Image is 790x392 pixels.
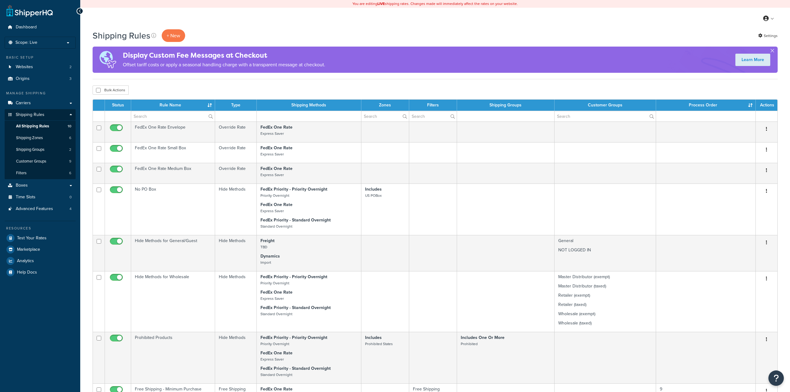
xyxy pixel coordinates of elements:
[260,244,267,250] small: TBD
[5,167,76,179] li: Filters
[260,350,293,356] strong: FedEx One Rate
[17,247,40,252] span: Marketplace
[260,217,331,223] strong: FedEx Priority - Standard Overnight
[260,334,327,341] strong: FedEx Priority - Priority Overnight
[558,311,652,317] p: Wholesale (exempt)
[260,201,293,208] strong: FedEx One Rate
[260,172,284,178] small: Express Saver
[16,64,33,70] span: Websites
[260,165,293,172] strong: FedEx One Rate
[5,73,76,85] a: Origins 3
[5,180,76,191] a: Boxes
[5,203,76,215] a: Advanced Features 4
[5,73,76,85] li: Origins
[5,22,76,33] a: Dashboard
[260,208,284,214] small: Express Saver
[215,271,257,332] td: Hide Methods
[16,171,27,176] span: Filters
[361,100,410,111] th: Zones
[5,192,76,203] a: Time Slots 0
[260,260,271,265] small: Import
[361,111,409,122] input: Search
[555,235,656,271] td: General
[260,237,275,244] strong: Freight
[257,100,361,111] th: Shipping Methods
[365,193,382,198] small: US POBox
[16,159,46,164] span: Customer Groups
[5,55,76,60] div: Basic Setup
[69,64,72,70] span: 2
[5,61,76,73] li: Websites
[17,236,47,241] span: Test Your Rates
[260,145,293,151] strong: FedEx One Rate
[17,258,34,264] span: Analytics
[558,302,652,308] p: Retailer (taxed)
[123,50,325,60] h4: Display Custom Fee Messages at Checkout
[69,147,71,152] span: 2
[215,332,257,383] td: Hide Methods
[16,183,28,188] span: Boxes
[260,341,289,347] small: Priority Overnight
[16,76,30,81] span: Origins
[5,244,76,255] li: Marketplace
[260,311,292,317] small: Standard Overnight
[260,151,284,157] small: Express Saver
[5,167,76,179] a: Filters 6
[558,320,652,326] p: Wholesale (taxed)
[558,283,652,289] p: Master Distributor (taxed)
[5,233,76,244] a: Test Your Rates
[5,61,76,73] a: Websites 2
[15,40,37,45] span: Scope: Live
[5,97,76,109] a: Carriers
[5,132,76,144] li: Shipping Zones
[17,270,37,275] span: Help Docs
[365,186,382,192] strong: Includes
[260,193,289,198] small: Priority Overnight
[93,47,123,73] img: duties-banner-06bc72dcb5fe05cb3f9472aba00be2ae8eb53ab6f0d8bb03d382ba314ac3c341.png
[215,122,257,142] td: Override Rate
[131,332,215,383] td: Prohibited Products
[260,304,331,311] strong: FedEx Priority - Standard Overnight
[5,255,76,266] a: Analytics
[6,5,53,17] a: ShipperHQ Home
[461,334,505,341] strong: Includes One Or More
[5,144,76,155] a: Shipping Groups 2
[215,100,257,111] th: Type
[69,76,72,81] span: 3
[260,224,292,229] small: Standard Overnight
[69,135,71,141] span: 6
[555,111,656,122] input: Search
[123,60,325,69] p: Offset tariff costs or apply a seasonal handling charge with a transparent message at checkout.
[5,109,76,179] li: Shipping Rules
[558,292,652,299] p: Retailer (exempt)
[735,54,770,66] a: Learn More
[162,29,185,42] p: + New
[69,206,72,212] span: 4
[16,101,31,106] span: Carriers
[260,372,292,378] small: Standard Overnight
[131,163,215,184] td: FedEx One Rate Medium Box
[555,100,656,111] th: Customer Groups
[656,100,756,111] th: Process Order : activate to sort column ascending
[5,267,76,278] a: Help Docs
[131,271,215,332] td: Hide Methods for Wholesale
[5,144,76,155] li: Shipping Groups
[260,365,331,372] strong: FedEx Priority - Standard Overnight
[105,100,131,111] th: Status
[5,121,76,132] a: All Shipping Rules 10
[5,109,76,121] a: Shipping Rules
[5,121,76,132] li: All Shipping Rules
[16,25,37,30] span: Dashboard
[93,30,150,42] h1: Shipping Rules
[5,203,76,215] li: Advanced Features
[461,341,478,347] small: Prohibited
[131,142,215,163] td: FedEx One Rate Small Box
[260,253,280,259] strong: Dynamics
[131,122,215,142] td: FedEx One Rate Envelope
[260,357,284,362] small: Express Saver
[69,171,71,176] span: 6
